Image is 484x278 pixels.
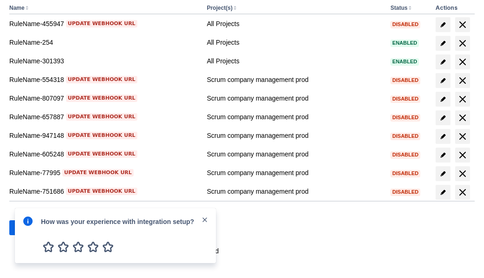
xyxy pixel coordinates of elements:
div: RuleName-751686 [9,187,199,196]
div: RuleName-605248 [9,149,199,159]
div: Scrum company management prod [207,112,383,122]
span: 5 [101,239,115,254]
div: RuleName-301393 [9,56,199,66]
span: edit [439,133,447,140]
span: Update webhook URL [68,132,135,139]
span: edit [439,40,447,47]
span: edit [439,21,447,28]
div: All Projects [207,38,383,47]
div: RuleName-947148 [9,131,199,140]
button: Name [9,5,25,11]
div: RuleName-77995 [9,168,199,177]
span: delete [457,131,468,142]
span: delete [457,75,468,86]
div: All Projects [207,19,383,28]
span: delete [457,56,468,68]
span: Disabled [390,78,420,83]
span: Update webhook URL [68,150,135,158]
div: RuleName-254 [9,38,199,47]
span: Update webhook URL [68,113,135,121]
span: Update webhook URL [68,20,135,27]
th: Actions [432,2,475,14]
span: edit [439,95,447,103]
span: delete [457,112,468,123]
div: : jc-a594e332-72b8-4a68-bece-58653d55e01d [17,246,467,256]
span: Update webhook URL [68,76,135,83]
span: info [22,216,34,227]
button: Project(s) [207,5,232,11]
span: delete [457,187,468,198]
span: close [201,216,208,224]
div: Scrum company management prod [207,75,383,84]
span: edit [439,170,447,177]
span: 3 [71,239,86,254]
span: delete [457,149,468,161]
span: edit [439,77,447,84]
div: Scrum company management prod [207,187,383,196]
span: 1 [41,239,56,254]
span: Update webhook URL [64,169,132,176]
div: RuleName-554318 [9,75,199,84]
div: Scrum company management prod [207,168,383,177]
div: Scrum company management prod [207,149,383,159]
span: delete [457,168,468,179]
span: Disabled [390,115,420,120]
span: edit [439,58,447,66]
span: 2 [56,239,71,254]
span: Update webhook URL [68,188,135,195]
span: edit [439,114,447,122]
span: delete [457,19,468,30]
span: Disabled [390,152,420,157]
span: Disabled [390,171,420,176]
span: delete [457,94,468,105]
span: Update webhook URL [68,95,135,102]
span: Disabled [390,96,420,102]
div: How was your experience with integration setup? [41,216,201,226]
div: RuleName-455947 [9,19,199,28]
div: RuleName-807097 [9,94,199,103]
span: 4 [86,239,101,254]
div: All Projects [207,56,383,66]
span: edit [439,189,447,196]
span: Disabled [390,22,420,27]
div: RuleName-657887 [9,112,199,122]
span: edit [439,151,447,159]
div: Scrum company management prod [207,94,383,103]
span: Enabled [390,59,419,64]
span: Disabled [390,134,420,139]
button: Status [390,5,408,11]
div: Scrum company management prod [207,131,383,140]
span: Enabled [390,41,419,46]
span: Disabled [390,190,420,195]
span: delete [457,38,468,49]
